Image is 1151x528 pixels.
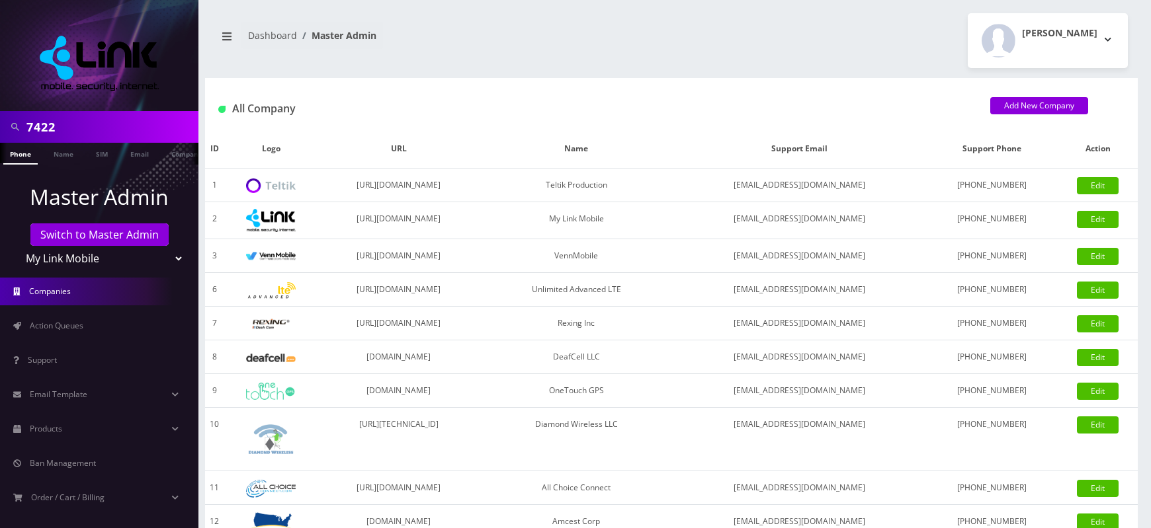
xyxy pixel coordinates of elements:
[479,340,673,374] td: DeafCell LLC
[205,130,224,169] th: ID
[319,374,480,408] td: [DOMAIN_NAME]
[925,374,1058,408] td: [PHONE_NUMBER]
[30,423,62,434] span: Products
[925,202,1058,239] td: [PHONE_NUMBER]
[205,239,224,273] td: 3
[925,273,1058,307] td: [PHONE_NUMBER]
[29,285,71,297] span: Companies
[205,471,224,505] td: 11
[1077,349,1119,366] a: Edit
[30,223,169,246] a: Switch to Master Admin
[205,307,224,340] td: 7
[1077,177,1119,194] a: Edit
[925,169,1058,202] td: [PHONE_NUMBER]
[31,492,105,503] span: Order / Cart / Billing
[224,130,318,169] th: Logo
[1022,28,1097,39] h2: [PERSON_NAME]
[47,143,80,163] a: Name
[479,408,673,471] td: Diamond Wireless LLC
[674,340,925,374] td: [EMAIL_ADDRESS][DOMAIN_NAME]
[246,480,296,498] img: All Choice Connect
[215,22,661,59] nav: breadcrumb
[30,457,96,469] span: Ban Management
[1077,416,1119,434] a: Edit
[26,114,195,139] input: Search in Company
[205,273,224,307] td: 6
[319,273,480,307] td: [URL][DOMAIN_NAME]
[246,383,296,400] img: OneTouch GPS
[925,471,1058,505] td: [PHONE_NUMBER]
[246,209,296,232] img: My Link Mobile
[89,143,114,163] a: SIM
[218,102,970,115] h1: All Company
[205,408,224,471] td: 10
[925,307,1058,340] td: [PHONE_NUMBER]
[40,36,159,91] img: My Link Mobile
[165,143,209,163] a: Company
[218,106,226,113] img: All Company
[479,130,673,169] th: Name
[479,202,673,239] td: My Link Mobile
[674,307,925,340] td: [EMAIL_ADDRESS][DOMAIN_NAME]
[1058,130,1138,169] th: Action
[1077,315,1119,332] a: Edit
[674,202,925,239] td: [EMAIL_ADDRESS][DOMAIN_NAME]
[674,273,925,307] td: [EMAIL_ADDRESS][DOMAIN_NAME]
[1077,480,1119,497] a: Edit
[319,130,480,169] th: URL
[674,374,925,408] td: [EMAIL_ADDRESS][DOMAIN_NAME]
[28,354,57,365] span: Support
[246,252,296,261] img: VennMobile
[925,239,1058,273] td: [PHONE_NUMBER]
[3,143,38,165] a: Phone
[1077,248,1119,265] a: Edit
[674,408,925,471] td: [EMAIL_ADDRESS][DOMAIN_NAME]
[1077,282,1119,299] a: Edit
[479,273,673,307] td: Unlimited Advanced LTE
[246,178,296,194] img: Teltik Production
[30,320,83,331] span: Action Queues
[124,143,155,163] a: Email
[674,130,925,169] th: Support Email
[925,340,1058,374] td: [PHONE_NUMBER]
[205,169,224,202] td: 1
[319,202,480,239] td: [URL][DOMAIN_NAME]
[674,169,925,202] td: [EMAIL_ADDRESS][DOMAIN_NAME]
[319,340,480,374] td: [DOMAIN_NAME]
[479,239,673,273] td: VennMobile
[246,318,296,330] img: Rexing Inc
[990,97,1088,114] a: Add New Company
[1077,383,1119,400] a: Edit
[479,307,673,340] td: Rexing Inc
[674,239,925,273] td: [EMAIL_ADDRESS][DOMAIN_NAME]
[319,169,480,202] td: [URL][DOMAIN_NAME]
[297,28,376,42] li: Master Admin
[246,282,296,299] img: Unlimited Advanced LTE
[925,408,1058,471] td: [PHONE_NUMBER]
[319,471,480,505] td: [URL][DOMAIN_NAME]
[1077,211,1119,228] a: Edit
[30,389,87,400] span: Email Template
[674,471,925,505] td: [EMAIL_ADDRESS][DOMAIN_NAME]
[319,408,480,471] td: [URL][TECHNICAL_ID]
[246,354,296,362] img: DeafCell LLC
[205,340,224,374] td: 8
[248,29,297,42] a: Dashboard
[479,169,673,202] td: Teltik Production
[925,130,1058,169] th: Support Phone
[319,307,480,340] td: [URL][DOMAIN_NAME]
[205,374,224,408] td: 9
[246,414,296,464] img: Diamond Wireless LLC
[479,374,673,408] td: OneTouch GPS
[479,471,673,505] td: All Choice Connect
[968,13,1128,68] button: [PERSON_NAME]
[205,202,224,239] td: 2
[319,239,480,273] td: [URL][DOMAIN_NAME]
